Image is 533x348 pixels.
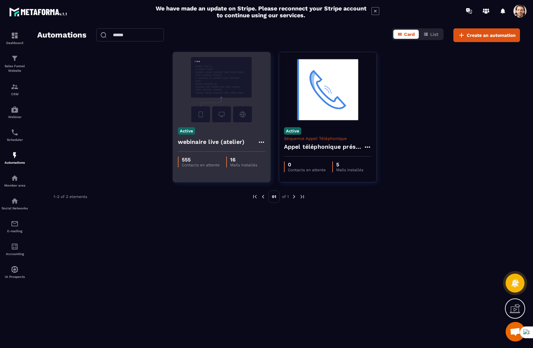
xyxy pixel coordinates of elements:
[2,169,28,192] a: automationsautomationsMember area
[11,265,19,273] img: automations
[336,161,363,168] p: 5
[2,50,28,78] a: formationformationSales Funnel Website
[2,64,28,73] p: Sales Funnel Website
[37,28,86,42] h2: Automations
[393,30,419,39] button: Card
[154,5,368,19] h2: We have made an update on Stripe. Please reconnect your Stripe account to continue using our serv...
[9,6,68,18] img: logo
[2,138,28,142] p: Scheduler
[54,194,87,199] p: 1-2 of 2 elements
[2,206,28,210] p: Social Networks
[252,194,258,200] img: prev
[2,41,28,45] p: Dashboard
[2,275,28,279] p: IA Prospects
[284,127,301,135] p: Active
[11,151,19,159] img: automations
[11,197,19,205] img: social-network
[260,194,266,200] img: prev
[2,27,28,50] a: formationformationDashboard
[11,106,19,113] img: automations
[178,127,195,135] p: Active
[2,238,28,261] a: accountantaccountantAccounting
[11,83,19,91] img: formation
[2,192,28,215] a: social-networksocial-networkSocial Networks
[404,32,415,37] span: Card
[284,142,364,151] h4: Appel téléphonique présence
[2,215,28,238] a: emailemailE-mailing
[288,168,326,172] p: Contacts en attente
[11,129,19,136] img: scheduler
[336,168,363,172] p: Mails installés
[11,54,19,62] img: formation
[11,32,19,39] img: formation
[453,28,520,42] button: Create an automation
[2,92,28,96] p: CRM
[268,190,280,203] p: 01
[2,124,28,146] a: schedulerschedulerScheduler
[11,174,19,182] img: automations
[284,57,371,122] img: automation-background
[230,163,257,167] p: Mails installés
[178,137,245,146] h4: webinaire live (atelier)
[11,220,19,228] img: email
[182,157,220,163] p: 555
[2,146,28,169] a: automationsautomationsAutomations
[506,322,525,341] div: Mở cuộc trò chuyện
[2,184,28,187] p: Member area
[2,229,28,233] p: E-mailing
[182,163,220,167] p: Contacts en attente
[299,194,305,200] img: next
[11,243,19,250] img: accountant
[2,252,28,256] p: Accounting
[419,30,442,39] button: List
[284,136,371,141] p: Séquence Appel Téléphonique
[230,157,257,163] p: 16
[2,161,28,164] p: Automations
[178,57,265,122] img: automation-background
[282,194,289,199] p: of 1
[430,32,438,37] span: List
[291,194,297,200] img: next
[467,32,516,38] span: Create an automation
[2,115,28,119] p: Webinar
[2,78,28,101] a: formationformationCRM
[2,101,28,124] a: automationsautomationsWebinar
[288,161,326,168] p: 0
